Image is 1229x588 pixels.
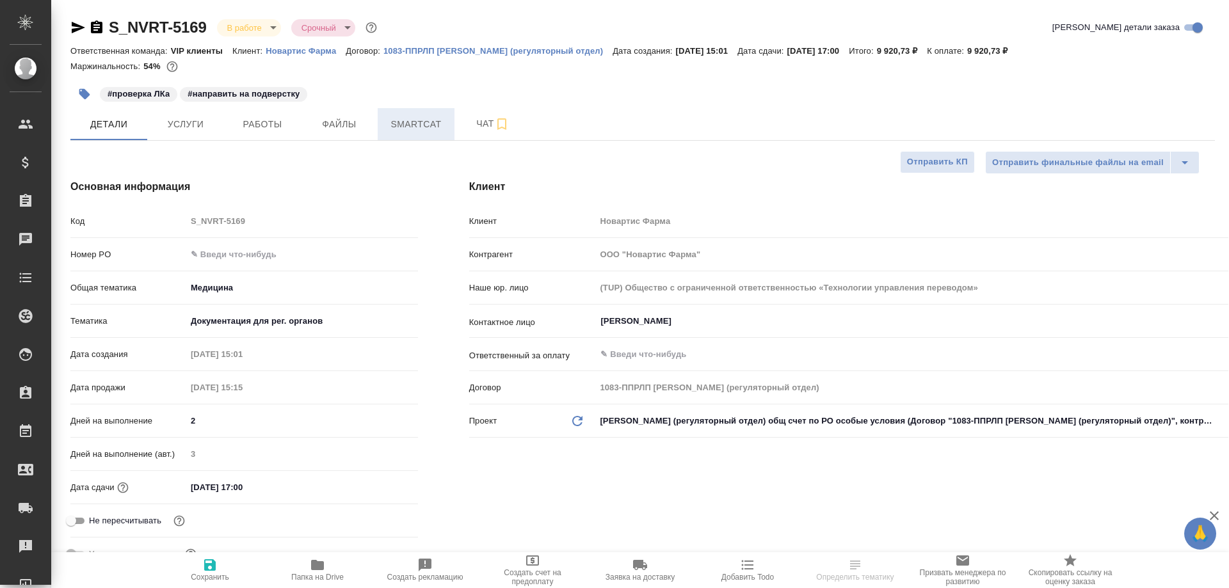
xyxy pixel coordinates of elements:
[816,573,894,582] span: Определить тематику
[186,212,418,230] input: Пустое поле
[694,552,801,588] button: Добавить Todo
[291,573,344,582] span: Папка на Drive
[171,46,232,56] p: VIP клиенты
[595,378,1228,397] input: Пустое поле
[595,212,1228,230] input: Пустое поле
[385,116,447,132] span: Smartcat
[595,410,1228,432] div: [PERSON_NAME] (регуляторный отдел) общ счет по РО особые условия (Договор "1083-ППРЛП [PERSON_NAM...
[109,19,207,36] a: S_NVRT-5169
[900,151,975,173] button: Отправить КП
[70,215,186,228] p: Код
[70,381,186,394] p: Дата продажи
[70,282,186,294] p: Общая тематика
[70,61,143,71] p: Маржинальность:
[494,116,510,132] svg: Подписаться
[89,514,161,527] span: Не пересчитывать
[469,215,596,228] p: Клиент
[309,116,370,132] span: Файлы
[909,552,1016,588] button: Призвать менеджера по развитию
[676,46,738,56] p: [DATE] 15:01
[186,277,418,299] div: Медицина
[223,22,266,33] button: В работе
[70,20,86,35] button: Скопировать ссылку для ЯМессенджера
[469,248,596,261] p: Контрагент
[1052,21,1180,34] span: [PERSON_NAME] детали заказа
[469,316,596,329] p: Контактное лицо
[346,46,383,56] p: Договор:
[613,46,675,56] p: Дата создания:
[479,552,586,588] button: Создать счет на предоплату
[291,19,355,36] div: В работе
[1016,552,1124,588] button: Скопировать ссылку на оценку заказа
[967,46,1018,56] p: 9 920,73 ₽
[182,546,199,562] button: Выбери, если сб и вс нужно считать рабочими днями для выполнения заказа.
[595,245,1228,264] input: Пустое поле
[70,448,186,461] p: Дней на выполнение (авт.)
[70,348,186,361] p: Дата создания
[383,46,613,56] p: 1083-ППРЛП [PERSON_NAME] (регуляторный отдел)
[266,46,346,56] p: Новартис Фарма
[606,573,675,582] span: Заявка на доставку
[155,116,216,132] span: Услуги
[1184,518,1216,550] button: 🙏
[70,248,186,261] p: Номер PO
[232,46,266,56] p: Клиент:
[89,20,104,35] button: Скопировать ссылку
[188,88,300,100] p: #направить на подверстку
[363,19,380,36] button: Доп статусы указывают на важность/срочность заказа
[70,46,171,56] p: Ответственная команда:
[599,347,1182,362] input: ✎ Введи что-нибудь
[266,45,346,56] a: Новартис Фарма
[1024,568,1116,586] span: Скопировать ссылку на оценку заказа
[586,552,694,588] button: Заявка на доставку
[70,481,115,494] p: Дата сдачи
[787,46,849,56] p: [DATE] 17:00
[70,80,99,108] button: Добавить тэг
[143,61,163,71] p: 54%
[469,381,596,394] p: Договор
[186,310,418,332] div: Документация для рег. органов
[801,552,909,588] button: Определить тематику
[721,573,774,582] span: Добавить Todo
[264,552,371,588] button: Папка на Drive
[469,282,596,294] p: Наше юр. лицо
[89,548,173,560] span: Учитывать выходные
[217,19,281,36] div: В работе
[186,245,418,264] input: ✎ Введи что-нибудь
[595,278,1228,297] input: Пустое поле
[164,58,181,75] button: 3773.38 RUB;
[469,415,497,427] p: Проект
[70,415,186,427] p: Дней на выполнение
[371,552,479,588] button: Создать рекламацию
[99,88,179,99] span: проверка ЛКа
[907,155,968,170] span: Отправить КП
[383,45,613,56] a: 1083-ППРЛП [PERSON_NAME] (регуляторный отдел)
[1189,520,1211,547] span: 🙏
[78,116,140,132] span: Детали
[186,378,298,397] input: Пустое поле
[70,315,186,328] p: Тематика
[486,568,579,586] span: Создать счет на предоплату
[1221,353,1224,356] button: Open
[298,22,340,33] button: Срочный
[387,573,463,582] span: Создать рекламацию
[186,478,298,497] input: ✎ Введи что-нибудь
[469,179,1215,195] h4: Клиент
[186,411,418,430] input: ✎ Введи что-нибудь
[232,116,293,132] span: Работы
[917,568,1009,586] span: Призвать менеджера по развитию
[186,445,418,463] input: Пустое поле
[191,573,229,582] span: Сохранить
[849,46,876,56] p: Итого:
[985,151,1171,174] button: Отправить финальные файлы на email
[70,179,418,195] h4: Основная информация
[156,552,264,588] button: Сохранить
[469,349,596,362] p: Ответственный за оплату
[115,479,131,496] button: Если добавить услуги и заполнить их объемом, то дата рассчитается автоматически
[462,116,524,132] span: Чат
[108,88,170,100] p: #проверка ЛКа
[179,88,309,99] span: направить на подверстку
[737,46,787,56] p: Дата сдачи:
[877,46,928,56] p: 9 920,73 ₽
[186,345,298,363] input: Пустое поле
